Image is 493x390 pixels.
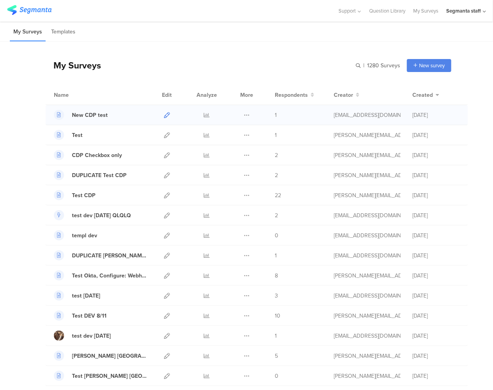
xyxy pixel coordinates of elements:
a: test dev [DATE] [54,331,111,341]
div: templ dev [72,231,97,240]
div: [DATE] [412,211,460,220]
div: eliran@segmanta.com [334,231,401,240]
span: 0 [275,372,278,380]
div: [DATE] [412,332,460,340]
div: raymund@segmanta.com [334,272,401,280]
span: 1280 Surveys [367,61,400,70]
span: 22 [275,191,281,200]
div: raymund@segmanta.com [334,352,401,360]
div: test dev aug 11 QLQLQ [72,211,131,220]
span: 2 [275,151,278,159]
div: [DATE] [412,171,460,179]
div: Edit [158,85,175,105]
div: eliran@segmanta.com [334,332,401,340]
div: [DATE] [412,191,460,200]
span: 8 [275,272,278,280]
span: 1 [275,111,277,119]
div: [DATE] [412,131,460,139]
span: Support [339,7,356,15]
div: [DATE] [412,372,460,380]
div: DUPLICATE Nevin NC | New CDP Events [72,251,147,260]
div: riel@segmanta.com [334,191,401,200]
a: DUPLICATE [PERSON_NAME] [GEOGRAPHIC_DATA] | New CDP Events [54,250,147,261]
span: 0 [275,231,278,240]
a: test dev [DATE] QLQLQ [54,210,131,220]
div: [DATE] [412,251,460,260]
div: raymund@segmanta.com [334,131,401,139]
span: 1 [275,332,277,340]
span: New survey [419,62,445,69]
div: raymund@segmanta.com [334,312,401,320]
div: Name [54,91,101,99]
a: [PERSON_NAME] [GEOGRAPHIC_DATA] | New CDP Events, sgrd [54,351,147,361]
a: Test CDP [54,190,96,200]
span: Respondents [275,91,308,99]
div: [DATE] [412,292,460,300]
span: Creator [334,91,353,99]
a: Test DEV 8/11 [54,311,107,321]
div: riel@segmanta.com [334,151,401,159]
div: [DATE] [412,272,460,280]
span: 3 [275,292,278,300]
div: riel@segmanta.com [334,171,401,179]
div: eliran@segmanta.com [334,211,401,220]
span: 1 [275,251,277,260]
div: My Surveys [46,59,101,72]
div: Test Okta, Configure: Webhooks, Integrations [72,272,147,280]
div: test 8.11.25 [72,292,100,300]
div: Test Nevin NC [72,372,147,380]
a: New CDP test [54,110,108,120]
a: CDP Checkbox only [54,150,122,160]
a: Test [PERSON_NAME] [GEOGRAPHIC_DATA] [54,371,147,381]
div: New CDP test [72,111,108,119]
button: Respondents [275,91,314,99]
button: Creator [334,91,359,99]
span: 2 [275,171,278,179]
span: 10 [275,312,280,320]
div: More [238,85,255,105]
div: [DATE] [412,352,460,360]
a: test [DATE] [54,290,100,301]
li: My Surveys [10,23,46,41]
div: svyatoslav@segmanta.com [334,111,401,119]
div: Test [72,131,83,139]
div: raymund@segmanta.com [334,372,401,380]
span: 2 [275,211,278,220]
div: [DATE] [412,312,460,320]
div: channelle@segmanta.com [334,292,401,300]
div: Analyze [195,85,219,105]
span: | [362,61,366,70]
span: 5 [275,352,278,360]
div: Test CDP [72,191,96,200]
span: 1 [275,131,277,139]
button: Created [412,91,439,99]
span: Created [412,91,433,99]
div: [DATE] [412,231,460,240]
div: svyatoslav@segmanta.com [334,251,401,260]
div: CDP Checkbox only [72,151,122,159]
div: [DATE] [412,111,460,119]
li: Templates [48,23,79,41]
div: Nevin NC | New CDP Events, sgrd [72,352,147,360]
div: [DATE] [412,151,460,159]
div: Test DEV 8/11 [72,312,107,320]
a: Test [54,130,83,140]
a: templ dev [54,230,97,240]
a: Test Okta, Configure: Webhooks, Integrations [54,270,147,281]
a: DUPLICATE Test CDP [54,170,127,180]
img: segmanta logo [7,5,52,15]
div: Segmanta staff [446,7,481,15]
div: DUPLICATE Test CDP [72,171,127,179]
div: test dev mon 11 aug [72,332,111,340]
